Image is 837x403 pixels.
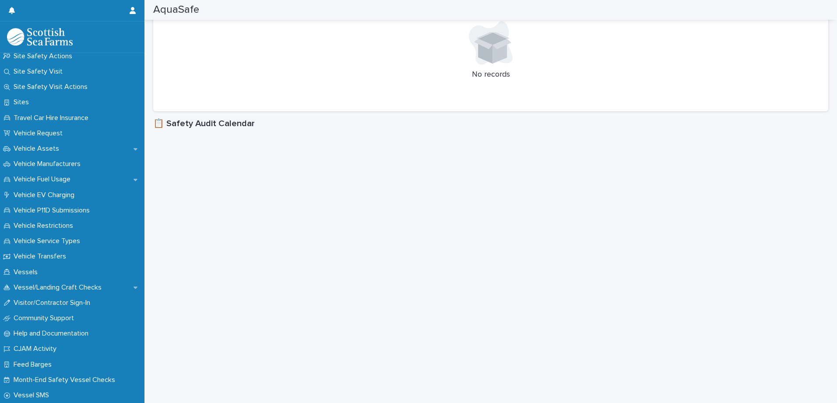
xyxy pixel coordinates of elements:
[10,391,56,399] p: Vessel SMS
[10,129,70,138] p: Vehicle Request
[10,83,95,91] p: Site Safety Visit Actions
[10,191,81,199] p: Vehicle EV Charging
[10,160,88,168] p: Vehicle Manufacturers
[10,175,77,184] p: Vehicle Fuel Usage
[164,70,818,80] p: No records
[153,4,199,16] h2: AquaSafe
[10,252,73,261] p: Vehicle Transfers
[10,222,80,230] p: Vehicle Restrictions
[10,98,36,106] p: Sites
[10,67,70,76] p: Site Safety Visit
[10,314,81,322] p: Community Support
[10,299,97,307] p: Visitor/Contractor Sign-In
[10,361,59,369] p: Feed Barges
[10,114,95,122] p: Travel Car Hire Insurance
[7,28,73,46] img: bPIBxiqnSb2ggTQWdOVV
[10,283,109,292] p: Vessel/Landing Craft Checks
[10,237,87,245] p: Vehicle Service Types
[10,52,79,60] p: Site Safety Actions
[10,329,95,338] p: Help and Documentation
[153,118,828,129] h1: 📋 Safety Audit Calendar
[10,268,45,276] p: Vessels
[10,145,66,153] p: Vehicle Assets
[10,345,63,353] p: CJAM Activity
[10,376,122,384] p: Month-End Safety Vessel Checks
[10,206,97,215] p: Vehicle P11D Submissions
